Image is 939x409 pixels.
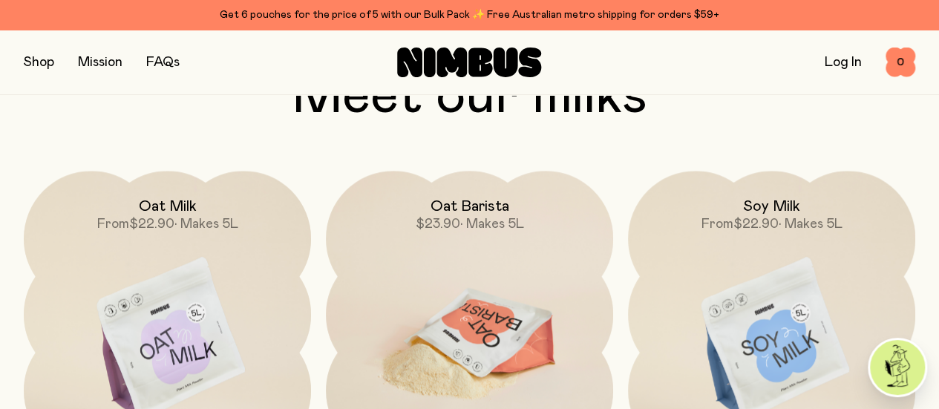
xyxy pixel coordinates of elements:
span: • Makes 5L [460,217,524,231]
img: agent [870,340,925,395]
span: $22.90 [733,217,779,231]
span: $22.90 [129,217,174,231]
h2: Soy Milk [743,197,800,215]
h2: Meet our milks [24,70,915,123]
span: From [701,217,733,231]
div: Get 6 pouches for the price of 5 with our Bulk Pack ✨ Free Australian metro shipping for orders $59+ [24,6,915,24]
a: Mission [78,56,122,69]
h2: Oat Milk [139,197,197,215]
span: $23.90 [416,217,460,231]
a: Log In [825,56,862,69]
button: 0 [886,48,915,77]
span: From [97,217,129,231]
span: • Makes 5L [779,217,843,231]
a: FAQs [146,56,180,69]
h2: Oat Barista [431,197,509,215]
span: • Makes 5L [174,217,238,231]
